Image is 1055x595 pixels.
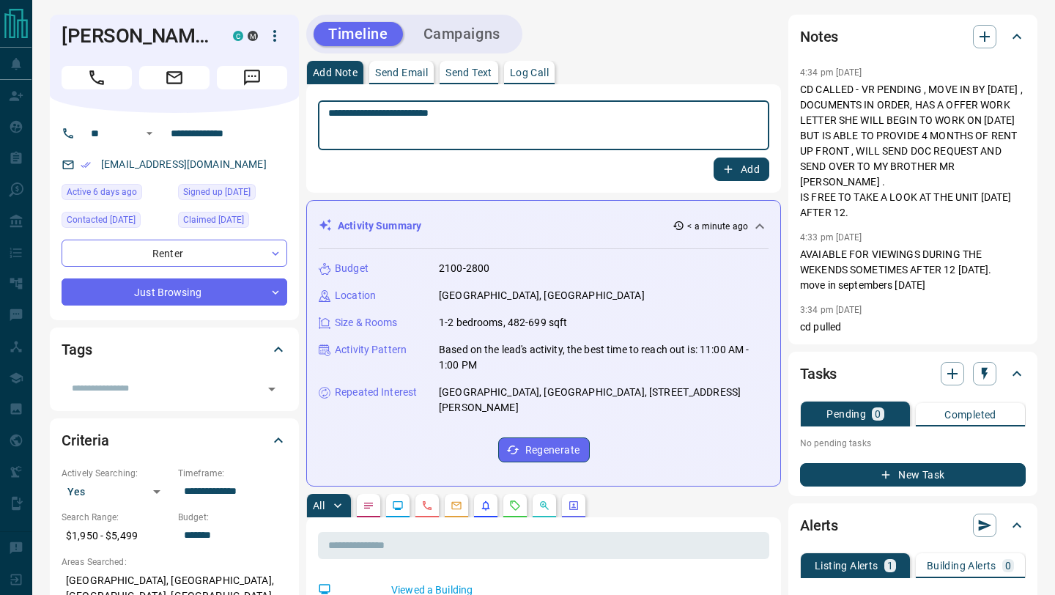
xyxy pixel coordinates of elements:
[445,67,492,78] p: Send Text
[800,362,837,385] h2: Tasks
[409,22,515,46] button: Campaigns
[319,212,769,240] div: Activity Summary< a minute ago
[800,232,862,243] p: 4:33 pm [DATE]
[62,429,109,452] h2: Criteria
[62,278,287,306] div: Just Browsing
[439,385,769,415] p: [GEOGRAPHIC_DATA], [GEOGRAPHIC_DATA], [STREET_ADDRESS][PERSON_NAME]
[62,24,211,48] h1: [PERSON_NAME]
[217,66,287,89] span: Message
[62,555,287,569] p: Areas Searched:
[510,67,549,78] p: Log Call
[800,25,838,48] h2: Notes
[335,315,398,330] p: Size & Rooms
[800,514,838,537] h2: Alerts
[62,338,92,361] h2: Tags
[67,185,137,199] span: Active 6 days ago
[714,158,769,181] button: Add
[314,22,403,46] button: Timeline
[183,185,251,199] span: Signed up [DATE]
[800,19,1026,54] div: Notes
[81,160,91,170] svg: Email Verified
[62,184,171,204] div: Thu Aug 07 2025
[826,409,866,419] p: Pending
[67,212,136,227] span: Contacted [DATE]
[62,480,171,503] div: Yes
[815,561,878,571] p: Listing Alerts
[101,158,267,170] a: [EMAIL_ADDRESS][DOMAIN_NAME]
[439,315,567,330] p: 1-2 bedrooms, 482-699 sqft
[178,467,287,480] p: Timeframe:
[800,463,1026,487] button: New Task
[62,511,171,524] p: Search Range:
[887,561,893,571] p: 1
[800,432,1026,454] p: No pending tasks
[800,247,1026,293] p: AVAIABLE FOR VIEWINGS DURING THE WEKENDS SOMETIMES AFTER 12 [DATE]. move in septembers [DATE]
[62,524,171,548] p: $1,950 - $5,499
[392,500,404,511] svg: Lead Browsing Activity
[687,220,748,233] p: < a minute ago
[800,508,1026,543] div: Alerts
[800,319,1026,335] p: cd pulled
[313,67,358,78] p: Add Note
[568,500,580,511] svg: Agent Actions
[183,212,244,227] span: Claimed [DATE]
[538,500,550,511] svg: Opportunities
[139,66,210,89] span: Email
[62,240,287,267] div: Renter
[451,500,462,511] svg: Emails
[335,288,376,303] p: Location
[498,437,590,462] button: Regenerate
[62,467,171,480] p: Actively Searching:
[439,288,645,303] p: [GEOGRAPHIC_DATA], [GEOGRAPHIC_DATA]
[248,31,258,41] div: mrloft.ca
[335,385,417,400] p: Repeated Interest
[944,410,996,420] p: Completed
[800,305,862,315] p: 3:34 pm [DATE]
[363,500,374,511] svg: Notes
[335,261,369,276] p: Budget
[800,67,862,78] p: 4:34 pm [DATE]
[178,212,287,232] div: Thu Jul 31 2025
[262,379,282,399] button: Open
[927,561,996,571] p: Building Alerts
[178,184,287,204] div: Sun Jul 20 2025
[439,342,769,373] p: Based on the lead's activity, the best time to reach out is: 11:00 AM - 1:00 PM
[800,356,1026,391] div: Tasks
[141,125,158,142] button: Open
[509,500,521,511] svg: Requests
[335,342,407,358] p: Activity Pattern
[313,500,325,511] p: All
[439,261,489,276] p: 2100-2800
[480,500,492,511] svg: Listing Alerts
[338,218,421,234] p: Activity Summary
[62,212,171,232] div: Thu Jul 31 2025
[62,66,132,89] span: Call
[421,500,433,511] svg: Calls
[62,423,287,458] div: Criteria
[875,409,881,419] p: 0
[178,511,287,524] p: Budget:
[62,332,287,367] div: Tags
[1005,561,1011,571] p: 0
[800,82,1026,221] p: CD CALLED - VR PENDING , MOVE IN BY [DATE] , DOCUMENTS IN ORDER, HAS A OFFER WORK LETTER SHE WILL...
[233,31,243,41] div: condos.ca
[375,67,428,78] p: Send Email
